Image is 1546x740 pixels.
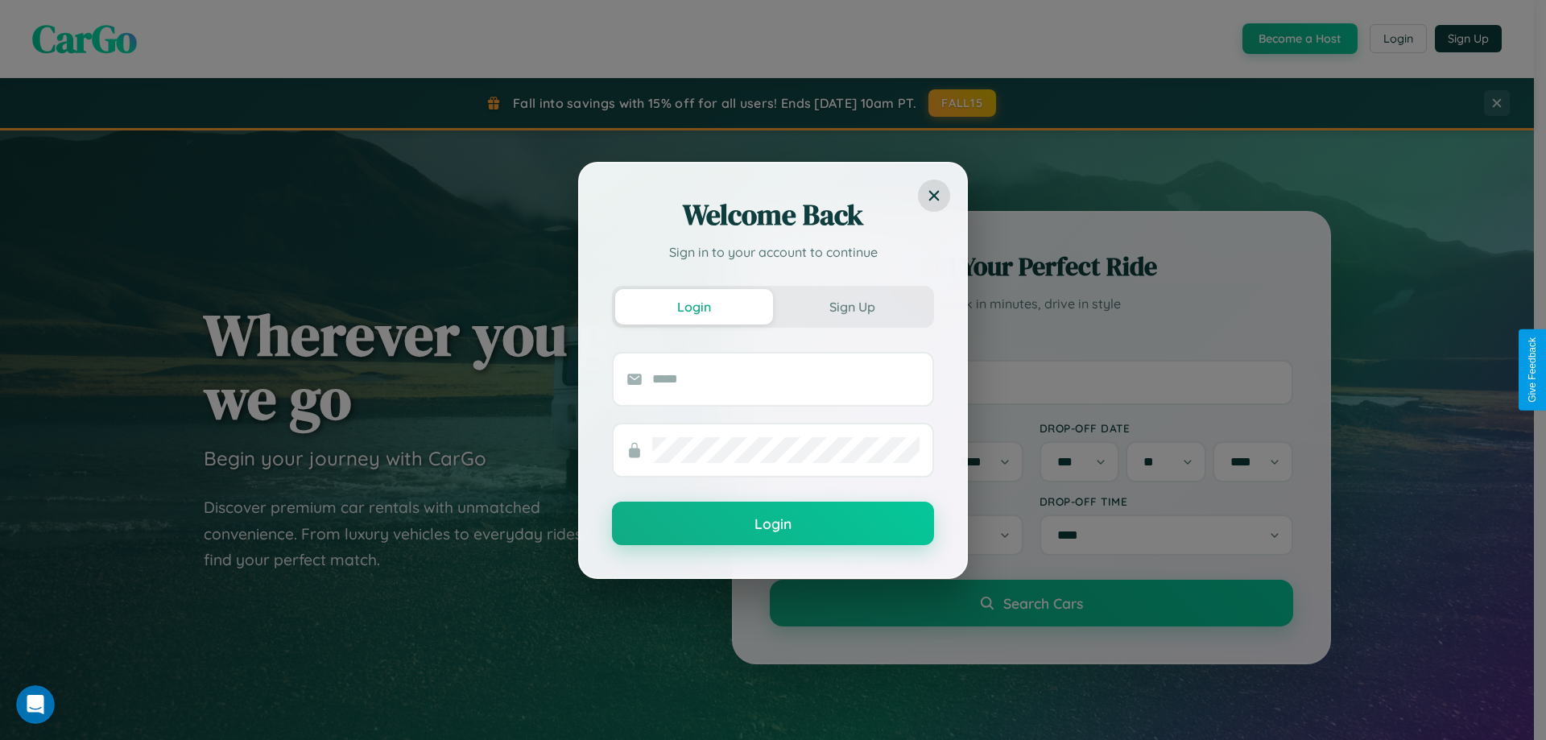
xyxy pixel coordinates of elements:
[773,289,931,325] button: Sign Up
[16,685,55,724] iframe: Intercom live chat
[612,502,934,545] button: Login
[615,289,773,325] button: Login
[612,242,934,262] p: Sign in to your account to continue
[612,196,934,234] h2: Welcome Back
[1527,337,1538,403] div: Give Feedback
